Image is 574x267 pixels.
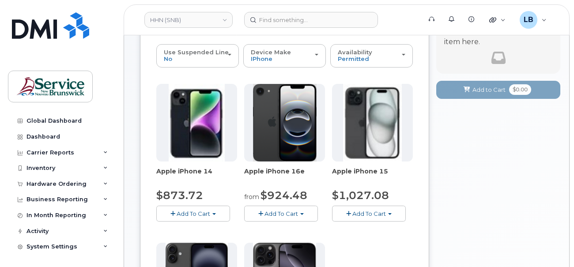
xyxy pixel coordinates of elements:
[338,49,372,56] span: Availability
[253,84,317,162] img: iphone16e.png
[244,193,259,201] small: from
[177,210,210,217] span: Add To Cart
[243,44,326,67] button: Device Make iPhone
[164,49,229,56] span: Use Suspended Line
[524,15,533,25] span: LB
[332,189,389,202] span: $1,027.08
[330,44,413,67] button: Availability Permitted
[156,206,230,221] button: Add To Cart
[156,167,237,184] div: Apple iPhone 14
[244,12,378,28] input: Find something...
[483,11,512,29] div: Quicklinks
[164,55,172,62] span: No
[251,55,272,62] span: iPhone
[156,44,239,67] button: Use Suspended Line No
[264,210,298,217] span: Add To Cart
[436,81,560,99] button: Add to Cart $0.00
[514,11,553,29] div: LeBlanc, Ben (SNB)
[338,55,369,62] span: Permitted
[156,189,203,202] span: $873.72
[144,12,233,28] a: HHN (SNB)
[169,84,225,162] img: iphone14.jpg
[352,210,386,217] span: Add To Cart
[261,189,307,202] span: $924.48
[472,86,506,94] span: Add to Cart
[244,206,318,221] button: Add To Cart
[332,167,413,184] div: Apple iPhone 15
[251,49,291,56] span: Device Make
[332,206,406,221] button: Add To Cart
[509,84,531,95] span: $0.00
[244,167,325,184] div: Apple iPhone 16e
[343,84,402,162] img: iphone15.jpg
